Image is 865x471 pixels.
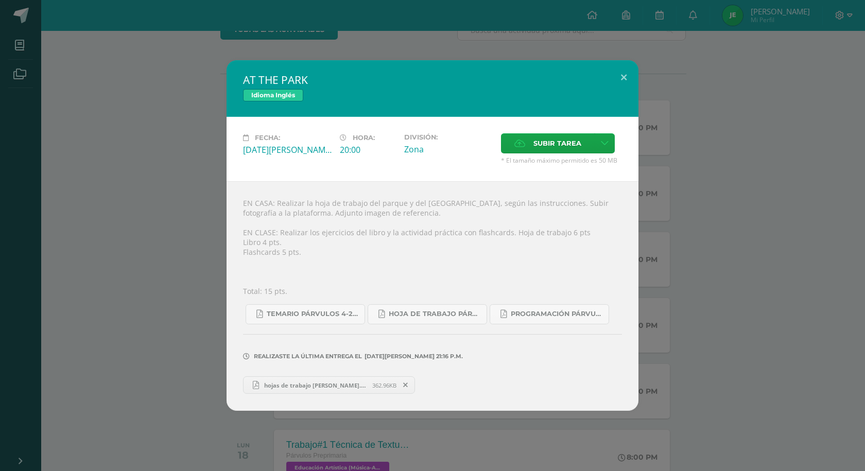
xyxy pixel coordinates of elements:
a: Hoja de trabajo PÁRVULOS1.pdf [368,304,487,324]
span: Idioma Inglés [243,89,303,101]
h2: AT THE PARK [243,73,622,87]
span: Hora: [353,134,375,142]
span: Realizaste la última entrega el [254,353,362,360]
span: 362.96KB [372,381,396,389]
span: Fecha: [255,134,280,142]
span: [DATE][PERSON_NAME] 21:16 p.m. [362,356,463,357]
span: Programación Párvulos Inglés A-B.pdf [511,310,603,318]
label: División: [404,133,493,141]
a: hojas de trabajo [PERSON_NAME].pdf 362.96KB [243,376,415,394]
a: Temario Párvulos 4-2025.pdf [246,304,365,324]
div: 20:00 [340,144,396,155]
button: Close (Esc) [609,60,638,95]
div: EN CASA: Realizar la hoja de trabajo del parque y del [GEOGRAPHIC_DATA], según las instrucciones.... [227,181,638,411]
span: Subir tarea [533,134,581,153]
a: Programación Párvulos Inglés A-B.pdf [490,304,609,324]
span: * El tamaño máximo permitido es 50 MB [501,156,622,165]
span: hojas de trabajo [PERSON_NAME].pdf [259,381,372,389]
span: Hoja de trabajo PÁRVULOS1.pdf [389,310,481,318]
span: Temario Párvulos 4-2025.pdf [267,310,359,318]
span: Remover entrega [397,379,414,391]
div: Zona [404,144,493,155]
div: [DATE][PERSON_NAME] [243,144,332,155]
